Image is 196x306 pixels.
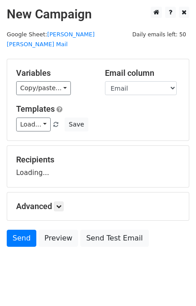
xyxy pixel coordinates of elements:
[16,201,180,211] h5: Advanced
[129,30,189,39] span: Daily emails left: 50
[16,118,51,131] a: Load...
[7,31,95,48] a: [PERSON_NAME] [PERSON_NAME] Mail
[65,118,88,131] button: Save
[80,230,148,247] a: Send Test Email
[7,230,36,247] a: Send
[16,68,91,78] h5: Variables
[39,230,78,247] a: Preview
[16,104,55,114] a: Templates
[105,68,180,78] h5: Email column
[129,31,189,38] a: Daily emails left: 50
[7,31,95,48] small: Google Sheet:
[16,155,180,178] div: Loading...
[16,155,180,165] h5: Recipients
[7,7,189,22] h2: New Campaign
[16,81,71,95] a: Copy/paste...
